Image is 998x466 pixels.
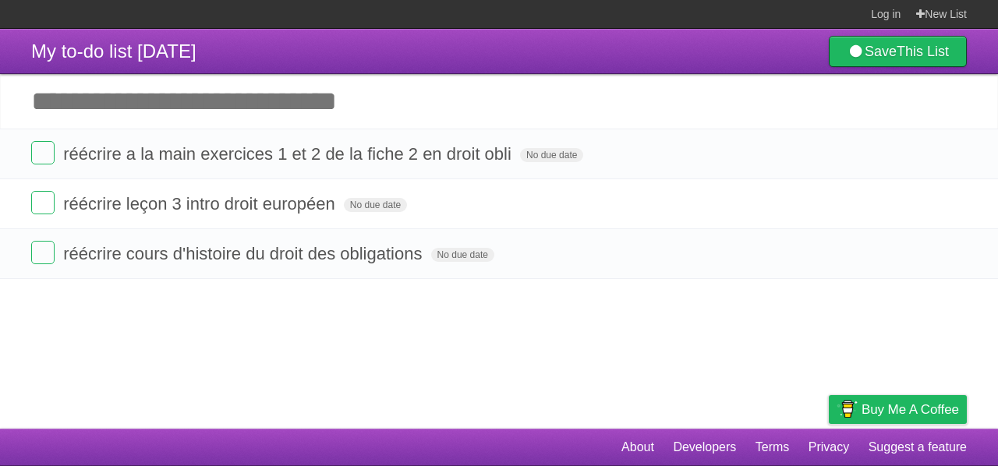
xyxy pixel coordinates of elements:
[431,248,494,262] span: No due date
[31,41,196,62] span: My to-do list [DATE]
[31,141,55,164] label: Done
[63,244,426,263] span: réécrire cours d'histoire du droit des obligations
[837,396,858,422] img: Buy me a coffee
[869,432,967,462] a: Suggest a feature
[829,395,967,424] a: Buy me a coffee
[31,241,55,264] label: Done
[31,191,55,214] label: Done
[621,432,654,462] a: About
[63,144,515,164] span: réécrire a la main exercices 1 et 2 de la fiche 2 en droit obli
[897,44,949,59] b: This List
[673,432,736,462] a: Developers
[520,148,583,162] span: No due date
[809,432,849,462] a: Privacy
[63,194,339,214] span: réécrire leçon 3 intro droit européen
[829,36,967,67] a: SaveThis List
[344,198,407,212] span: No due date
[862,396,959,423] span: Buy me a coffee
[756,432,790,462] a: Terms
